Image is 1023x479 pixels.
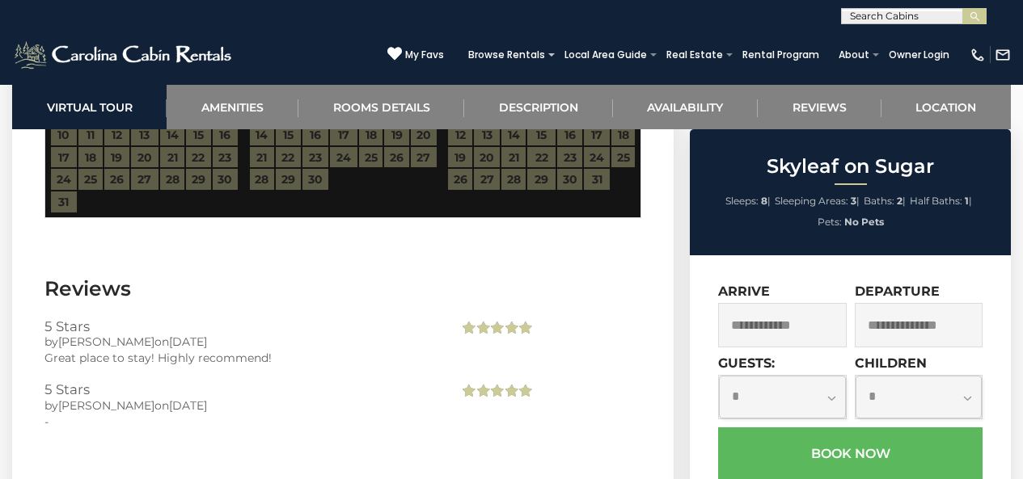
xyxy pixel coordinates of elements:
a: Description [464,85,612,129]
a: Rental Program [734,44,827,66]
label: Departure [855,284,940,299]
a: Availability [613,85,758,129]
label: Children [855,355,927,371]
span: Sleeps: [725,195,759,207]
div: by on [44,334,434,350]
span: [PERSON_NAME] [58,398,154,413]
h3: Reviews [44,275,641,303]
div: Great place to stay! Highly recommend! [44,350,434,366]
label: Guests: [718,355,775,371]
span: Baths: [864,195,894,207]
span: [PERSON_NAME] [58,334,154,349]
a: Browse Rentals [460,44,553,66]
h3: 5 Stars [44,382,434,397]
h2: Skyleaf on Sugar [694,156,1007,177]
a: Reviews [758,85,881,129]
span: My Favs [405,48,444,62]
span: [DATE] [169,334,207,349]
li: | [864,191,906,212]
img: mail-regular-white.png [995,47,1011,63]
img: White-1-2.png [12,39,236,71]
li: | [725,191,771,212]
span: Sleeping Areas: [775,195,848,207]
strong: 3 [851,195,856,207]
strong: 1 [965,195,969,207]
a: Real Estate [658,44,731,66]
div: - [44,414,434,430]
strong: No Pets [844,216,884,228]
img: phone-regular-white.png [970,47,986,63]
h3: 5 Stars [44,319,434,334]
strong: 2 [897,195,903,207]
a: My Favs [387,46,444,63]
a: Rooms Details [298,85,464,129]
label: Arrive [718,284,770,299]
span: Pets: [818,216,842,228]
a: Virtual Tour [12,85,167,129]
a: Owner Login [881,44,957,66]
li: | [910,191,972,212]
a: Location [881,85,1011,129]
strong: 8 [761,195,767,207]
a: Amenities [167,85,298,129]
span: [DATE] [169,398,207,413]
div: by on [44,397,434,414]
li: | [775,191,860,212]
a: Local Area Guide [556,44,655,66]
a: About [831,44,877,66]
span: Half Baths: [910,195,962,207]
